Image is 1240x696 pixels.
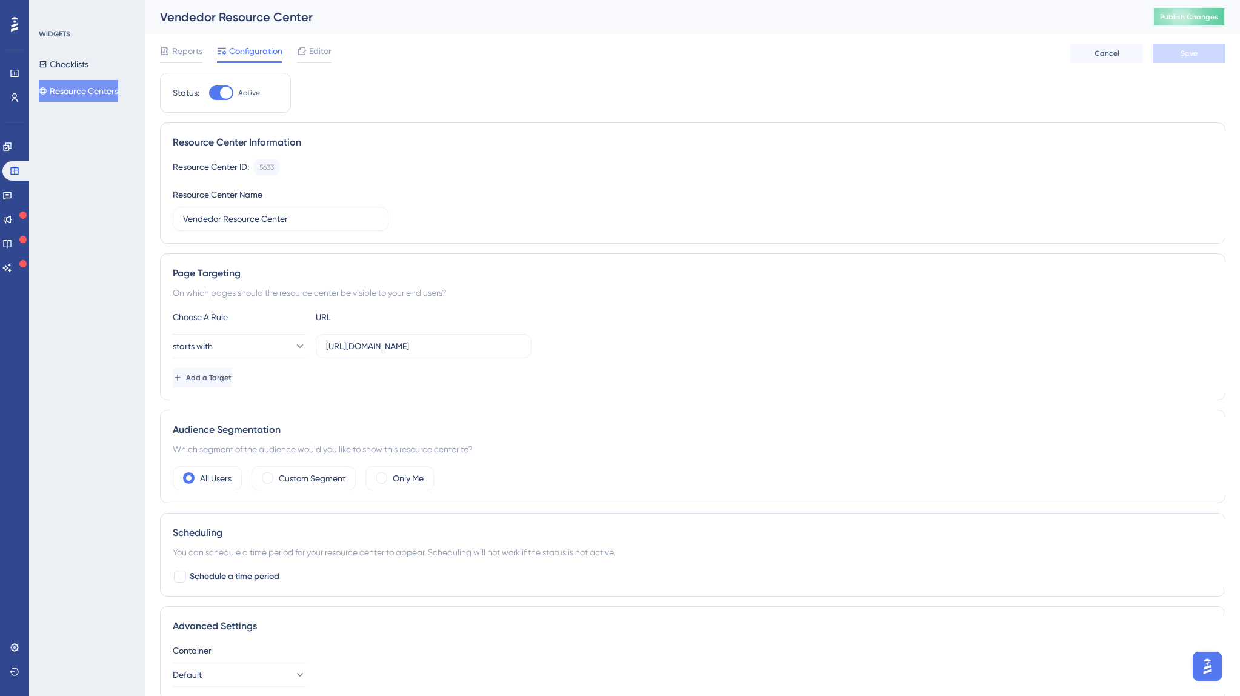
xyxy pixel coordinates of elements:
[39,53,88,75] button: Checklists
[326,340,521,353] input: yourwebsite.com/path
[39,80,118,102] button: Resource Centers
[1189,648,1225,684] iframe: UserGuiding AI Assistant Launcher
[190,569,279,584] span: Schedule a time period
[173,526,1213,540] div: Scheduling
[186,373,232,383] span: Add a Target
[1181,49,1198,58] span: Save
[10,372,232,392] textarea: Message…
[213,5,235,27] div: Close
[1160,12,1218,22] span: Publish Changes
[173,159,249,175] div: Resource Center ID:
[208,392,227,412] button: Send a message…
[19,162,189,210] div: You’ll get replies here and in your email: ✉️
[35,7,54,26] img: Profile image for UG
[173,187,262,202] div: Resource Center Name
[53,102,223,138] div: -Quiero saber dónde puedo obtener y cambiar la imagen que aparece en las guías?
[238,88,260,98] span: Active
[58,397,67,407] button: Upload attachment
[173,442,1213,457] div: Which segment of the audience would you like to show this resource center to?
[39,29,70,39] div: WIDGETS
[173,310,306,324] div: Choose A Rule
[160,8,1122,25] div: Vendedor Resource Center
[1095,49,1119,58] span: Cancel
[173,545,1213,560] div: You can schedule a time period for your resource center to appear. Scheduling will not work if th...
[19,249,65,256] div: UG • 3h ago
[173,668,202,682] span: Default
[8,5,31,28] button: go back
[10,95,233,155] div: Juan says…
[172,44,202,58] span: Reports
[19,216,189,239] div: The team will be back 🕒
[200,471,232,486] label: All Users
[10,155,199,247] div: You’ll get replies here and in your email:✉️[EMAIL_ADDRESS][DOMAIN_NAME]The team will be back🕒[DA...
[1153,44,1225,63] button: Save
[173,286,1213,300] div: On which pages should the resource center be visible to your end users?
[173,423,1213,437] div: Audience Segmentation
[1153,7,1225,27] button: Publish Changes
[10,155,233,274] div: UG says…
[229,44,282,58] span: Configuration
[59,15,151,27] p: The team can also help
[173,619,1213,634] div: Advanced Settings
[19,397,28,407] button: Emoji picker
[19,187,116,209] b: [EMAIL_ADDRESS][DOMAIN_NAME]
[393,471,424,486] label: Only Me
[173,643,1213,658] div: Container
[279,471,345,486] label: Custom Segment
[173,135,1213,150] div: Resource Center Information
[173,266,1213,281] div: Page Targeting
[316,310,449,324] div: URL
[44,95,233,146] div: -Quiero saber dónde puedo obtener y cambiar la imagen que aparece en las guías?
[173,334,306,358] button: starts with
[183,212,378,226] input: Type your Resource Center name
[173,368,232,387] button: Add a Target
[30,229,62,238] b: [DATE]
[190,5,213,28] button: Home
[309,44,332,58] span: Editor
[173,339,213,353] span: starts with
[259,162,274,172] div: 5633
[77,397,87,407] button: Start recording
[173,85,199,100] div: Status:
[38,397,48,407] button: Gif picker
[1070,44,1143,63] button: Cancel
[59,6,73,15] h1: UG
[173,663,306,687] button: Default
